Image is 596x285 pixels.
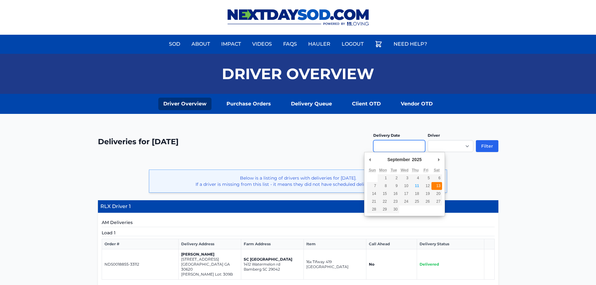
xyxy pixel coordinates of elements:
[244,257,301,262] p: SC [GEOGRAPHIC_DATA]
[244,267,301,272] p: Bamberg SC 29042
[417,239,484,249] th: Delivery Status
[154,175,442,187] p: Below is a listing of drivers with deliveries for [DATE]. If a driver is missing from this list -...
[411,155,423,164] div: 2025
[390,168,397,172] abbr: Tuesday
[378,174,388,182] button: 1
[367,190,378,198] button: 14
[304,239,366,249] th: Item
[181,252,238,257] p: [PERSON_NAME]
[367,182,378,190] button: 7
[102,230,495,236] h5: Load 1
[102,219,495,227] h5: AM Deliveries
[367,198,378,206] button: 21
[389,190,399,198] button: 16
[369,262,374,267] strong: No
[428,133,440,138] label: Driver
[399,198,410,206] button: 24
[378,206,388,213] button: 29
[389,198,399,206] button: 23
[369,168,376,172] abbr: Sunday
[412,168,419,172] abbr: Thursday
[399,174,410,182] button: 3
[431,198,442,206] button: 27
[420,198,431,206] button: 26
[378,198,388,206] button: 22
[424,168,428,172] abbr: Friday
[366,239,417,249] th: Call Ahead
[410,182,420,190] button: 11
[389,206,399,213] button: 30
[104,262,176,267] p: NDS0018855-33112
[244,262,301,267] p: 1412 Watermelon rd
[304,37,334,52] a: Hauler
[338,37,367,52] a: Logout
[400,168,408,172] abbr: Wednesday
[420,174,431,182] button: 5
[436,155,442,164] button: Next Month
[179,239,241,249] th: Delivery Address
[420,190,431,198] button: 19
[286,98,337,110] a: Delivery Queue
[279,37,301,52] a: FAQs
[367,155,373,164] button: Previous Month
[181,262,238,272] p: [GEOGRAPHIC_DATA] GA 30620
[431,190,442,198] button: 20
[476,140,498,152] button: Filter
[181,257,238,262] p: [STREET_ADDRESS]
[165,37,184,52] a: Sod
[158,98,211,110] a: Driver Overview
[420,262,439,267] span: Delivered
[410,174,420,182] button: 4
[304,249,366,280] td: 16x Tifway 419 [GEOGRAPHIC_DATA]
[378,190,388,198] button: 15
[431,174,442,182] button: 6
[98,137,179,147] h2: Deliveries for [DATE]
[378,182,388,190] button: 8
[367,206,378,213] button: 28
[98,200,498,213] h4: RLX Driver 1
[420,182,431,190] button: 12
[241,239,304,249] th: Farm Address
[188,37,214,52] a: About
[389,182,399,190] button: 9
[373,140,425,152] input: Use the arrow keys to pick a date
[410,198,420,206] button: 25
[399,190,410,198] button: 17
[431,182,442,190] button: 13
[373,133,400,138] label: Delivery Date
[102,239,179,249] th: Order #
[222,66,374,81] h1: Driver Overview
[222,98,276,110] a: Purchase Orders
[248,37,276,52] a: Videos
[434,168,440,172] abbr: Saturday
[347,98,386,110] a: Client OTD
[396,98,438,110] a: Vendor OTD
[386,155,411,164] div: September
[389,174,399,182] button: 2
[181,272,238,277] p: [PERSON_NAME] Lot: 309B
[399,182,410,190] button: 10
[390,37,431,52] a: Need Help?
[410,190,420,198] button: 18
[379,168,387,172] abbr: Monday
[217,37,245,52] a: Impact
